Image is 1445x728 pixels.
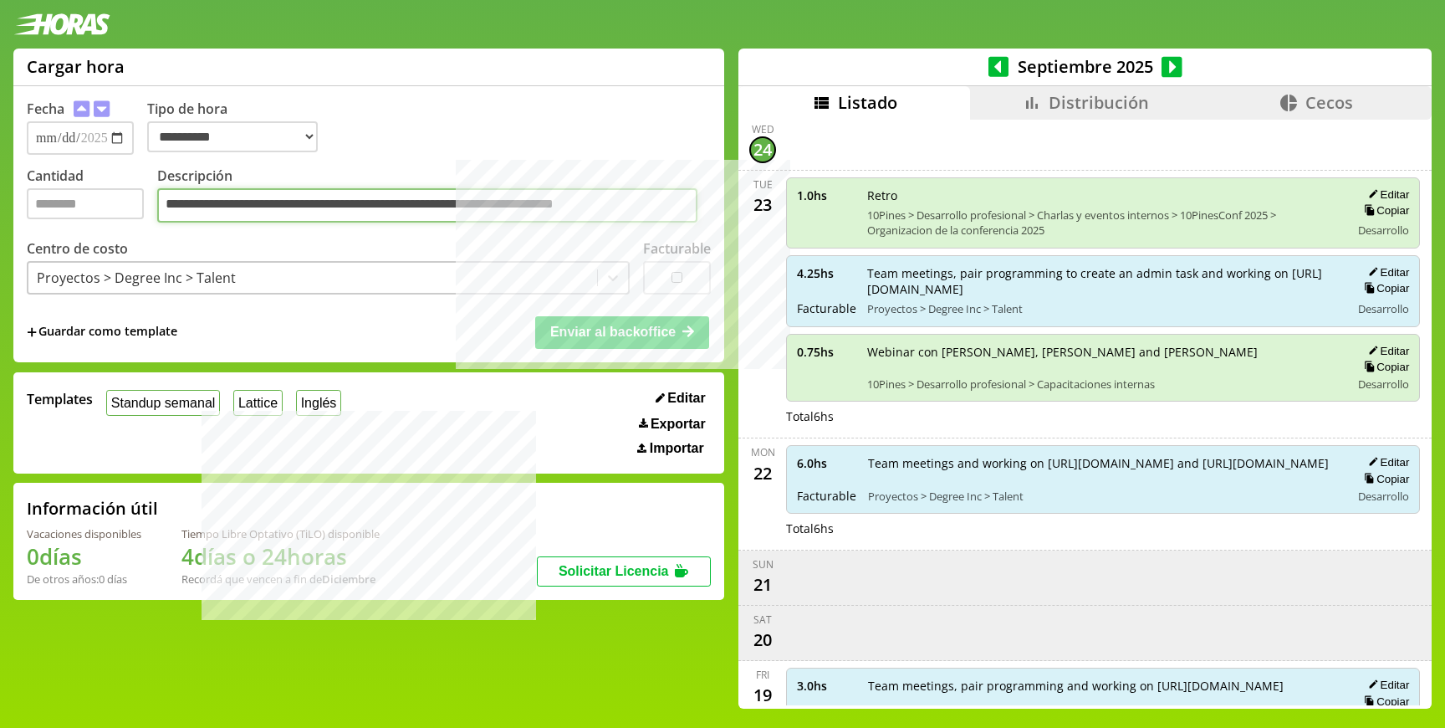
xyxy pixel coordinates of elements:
h1: 4 días o 24 horas [181,541,380,572]
label: Facturable [643,239,711,258]
div: Tue [753,177,773,192]
div: 19 [749,682,776,709]
div: 20 [749,627,776,654]
span: Facturable [797,300,855,316]
button: Copiar [1359,695,1409,709]
button: Exportar [634,416,711,433]
label: Descripción [157,167,711,228]
div: Mon [751,445,775,459]
div: Wed [752,122,774,136]
button: Copiar [1359,472,1409,486]
div: 23 [749,192,776,218]
div: Vacaciones disponibles [27,526,141,541]
div: Recordá que vencen a fin de [181,572,380,587]
span: 4.25 hs [797,265,855,281]
div: Sun [753,557,774,572]
h2: Información útil [27,497,158,520]
select: Tipo de hora [147,121,318,152]
div: De otros años: 0 días [27,572,141,587]
span: Enviar al backoffice [550,325,676,339]
span: Exportar [651,417,706,432]
button: Editar [1363,455,1409,469]
input: Cantidad [27,188,144,219]
div: 24 [749,136,776,163]
button: Editar [1363,265,1409,279]
span: 10Pines > Desarrollo profesional > Charlas y eventos internos > 10PinesConf 2025 > Organizacion d... [867,208,1339,238]
h1: 0 días [27,541,141,572]
span: Desarrollo [1358,489,1409,504]
span: 3.0 hs [797,678,856,694]
button: Enviar al backoffice [535,316,709,348]
span: Cecos [1305,91,1353,114]
span: +Guardar como template [27,323,177,341]
div: Sat [753,613,772,627]
span: 10Pines > Desarrollo profesional > Capacitaciones internas [867,377,1339,392]
span: Team meetings, pair programming and working on [URL][DOMAIN_NAME] [868,678,1339,694]
span: 1.0 hs [797,187,855,203]
button: Copiar [1359,281,1409,295]
span: Proyectos > Degree Inc > Talent [868,489,1339,504]
span: Proyectos > Degree Inc > Talent [867,301,1339,316]
span: + [27,323,37,341]
img: logotipo [13,13,110,35]
button: Copiar [1359,203,1409,218]
button: Editar [651,390,711,407]
h1: Cargar hora [27,55,125,78]
b: Diciembre [322,572,375,587]
button: Solicitar Licencia [537,556,711,587]
label: Centro de costo [27,239,128,258]
label: Tipo de hora [147,100,331,155]
button: Copiar [1359,360,1409,374]
span: 6.0 hs [797,455,856,471]
span: Septiembre 2025 [1008,55,1162,78]
span: Team meetings, pair programming to create an admin task and working on [URL][DOMAIN_NAME] [867,265,1339,297]
button: Lattice [233,390,283,416]
label: Fecha [27,100,64,118]
span: Editar [667,391,705,406]
span: 0.75 hs [797,344,855,360]
span: Distribución [1049,91,1149,114]
span: Retro [867,187,1339,203]
div: scrollable content [738,120,1432,706]
textarea: Descripción [157,188,697,223]
button: Inglés [296,390,341,416]
span: Importar [650,441,704,456]
div: Proyectos > Degree Inc > Talent [37,269,236,287]
span: Desarrollo [1358,377,1409,392]
div: Total 6 hs [786,408,1420,424]
span: Team meetings and working on [URL][DOMAIN_NAME] and [URL][DOMAIN_NAME] [868,455,1339,471]
span: Templates [27,390,93,408]
button: Standup semanal [106,390,220,416]
div: Fri [756,668,769,682]
button: Editar [1363,678,1409,692]
span: Solicitar Licencia [559,564,669,578]
div: 21 [749,572,776,598]
label: Cantidad [27,167,157,228]
div: 22 [749,459,776,486]
span: Webinar con [PERSON_NAME], [PERSON_NAME] and [PERSON_NAME] [867,344,1339,360]
div: Total 6 hs [786,520,1420,536]
span: Listado [838,91,897,114]
span: Facturable [797,488,856,504]
div: Tiempo Libre Optativo (TiLO) disponible [181,526,380,541]
span: Desarrollo [1358,223,1409,238]
span: Desarrollo [1358,301,1409,316]
button: Editar [1363,344,1409,358]
button: Editar [1363,187,1409,202]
